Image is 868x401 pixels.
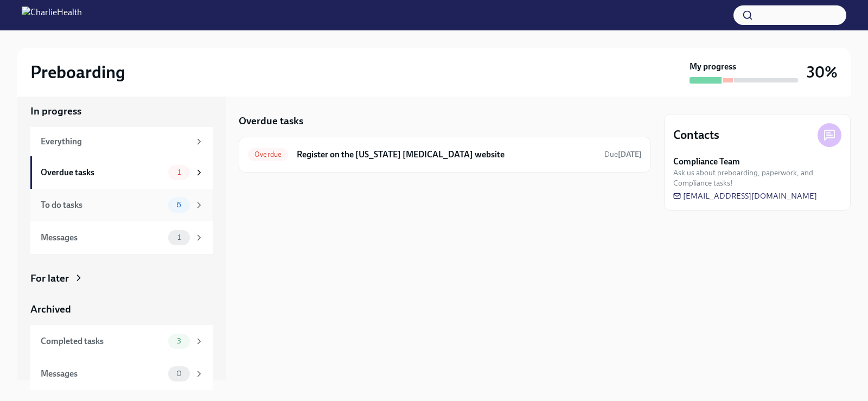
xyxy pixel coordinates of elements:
h6: Register on the [US_STATE] [MEDICAL_DATA] website [297,149,596,161]
h3: 30% [807,62,838,82]
span: 3 [170,337,188,345]
strong: Compliance Team [673,156,740,168]
span: 6 [170,201,188,209]
div: Overdue tasks [41,167,164,179]
span: 1 [171,233,187,241]
div: Messages [41,232,164,244]
span: 0 [170,370,188,378]
div: Completed tasks [41,335,164,347]
span: October 13th, 2025 06:00 [604,149,642,160]
strong: My progress [690,61,736,73]
span: 1 [171,168,187,176]
div: Everything [41,136,190,148]
a: Messages1 [30,221,213,254]
span: Overdue [248,150,288,158]
div: To do tasks [41,199,164,211]
a: OverdueRegister on the [US_STATE] [MEDICAL_DATA] websiteDue[DATE] [248,146,642,163]
a: [EMAIL_ADDRESS][DOMAIN_NAME] [673,190,817,201]
a: For later [30,271,213,285]
a: Messages0 [30,358,213,390]
div: For later [30,271,69,285]
h2: Preboarding [30,61,125,83]
a: Overdue tasks1 [30,156,213,189]
div: Messages [41,368,164,380]
h5: Overdue tasks [239,114,303,128]
h4: Contacts [673,127,719,143]
a: In progress [30,104,213,118]
a: Archived [30,302,213,316]
a: Everything [30,127,213,156]
strong: [DATE] [618,150,642,159]
a: Completed tasks3 [30,325,213,358]
span: Due [604,150,642,159]
img: CharlieHealth [22,7,82,24]
a: To do tasks6 [30,189,213,221]
span: Ask us about preboarding, paperwork, and Compliance tasks! [673,168,841,188]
